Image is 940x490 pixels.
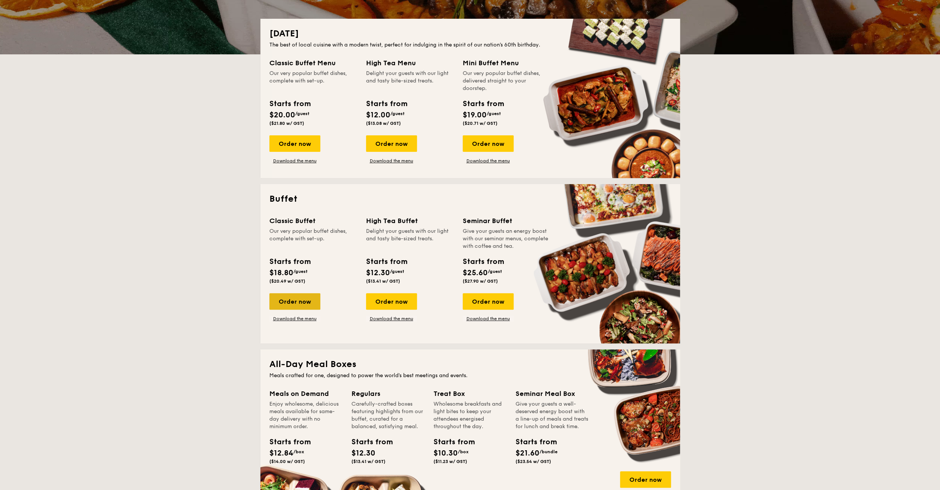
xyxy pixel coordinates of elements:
[366,256,407,267] div: Starts from
[269,135,320,152] div: Order now
[366,111,390,120] span: $12.00
[366,279,400,284] span: ($13.41 w/ GST)
[269,358,671,370] h2: All-Day Meal Boxes
[351,400,424,430] div: Carefully-crafted boxes featuring highlights from our buffet, curated for a balanced, satisfying ...
[269,70,357,92] div: Our very popular buffet dishes, complete with set-up.
[269,158,320,164] a: Download the menu
[269,41,671,49] div: The best of local cuisine with a modern twist, perfect for indulging in the spirit of our nation’...
[269,111,295,120] span: $20.00
[295,111,309,116] span: /guest
[269,121,304,126] span: ($21.80 w/ GST)
[366,135,417,152] div: Order now
[269,279,305,284] span: ($20.49 w/ GST)
[463,268,488,277] span: $25.60
[516,459,551,464] span: ($23.54 w/ GST)
[539,449,557,454] span: /bundle
[463,98,504,109] div: Starts from
[366,293,417,310] div: Order now
[463,135,514,152] div: Order now
[366,316,417,322] a: Download the menu
[516,388,589,399] div: Seminar Meal Box
[293,269,308,274] span: /guest
[269,28,671,40] h2: [DATE]
[463,216,550,226] div: Seminar Buffet
[620,471,671,488] div: Order now
[293,449,304,454] span: /box
[463,58,550,68] div: Mini Buffet Menu
[351,436,385,448] div: Starts from
[269,436,303,448] div: Starts from
[463,70,550,92] div: Our very popular buffet dishes, delivered straight to your doorstep.
[487,111,501,116] span: /guest
[269,193,671,205] h2: Buffet
[390,269,404,274] span: /guest
[269,388,342,399] div: Meals on Demand
[269,58,357,68] div: Classic Buffet Menu
[463,228,550,250] div: Give your guests an energy boost with our seminar menus, complete with coffee and tea.
[488,269,502,274] span: /guest
[351,388,424,399] div: Regulars
[366,216,454,226] div: High Tea Buffet
[366,268,390,277] span: $12.30
[269,216,357,226] div: Classic Buffet
[366,98,407,109] div: Starts from
[463,158,514,164] a: Download the menu
[269,449,293,458] span: $12.84
[433,388,507,399] div: Treat Box
[269,268,293,277] span: $18.80
[269,98,310,109] div: Starts from
[516,400,589,430] div: Give your guests a well-deserved energy boost with a line-up of meals and treats for lunch and br...
[269,459,305,464] span: ($14.00 w/ GST)
[463,111,487,120] span: $19.00
[351,449,375,458] span: $12.30
[433,436,467,448] div: Starts from
[516,436,549,448] div: Starts from
[366,121,401,126] span: ($13.08 w/ GST)
[351,459,386,464] span: ($13.41 w/ GST)
[366,58,454,68] div: High Tea Menu
[269,400,342,430] div: Enjoy wholesome, delicious meals available for same-day delivery with no minimum order.
[433,459,467,464] span: ($11.23 w/ GST)
[269,372,671,379] div: Meals crafted for one, designed to power the world's best meetings and events.
[366,228,454,250] div: Delight your guests with our light and tasty bite-sized treats.
[458,449,469,454] span: /box
[433,400,507,430] div: Wholesome breakfasts and light bites to keep your attendees energised throughout the day.
[463,279,498,284] span: ($27.90 w/ GST)
[390,111,405,116] span: /guest
[463,316,514,322] a: Download the menu
[269,293,320,310] div: Order now
[463,256,504,267] div: Starts from
[269,228,357,250] div: Our very popular buffet dishes, complete with set-up.
[463,293,514,310] div: Order now
[366,70,454,92] div: Delight your guests with our light and tasty bite-sized treats.
[269,316,320,322] a: Download the menu
[463,121,498,126] span: ($20.71 w/ GST)
[269,256,310,267] div: Starts from
[433,449,458,458] span: $10.30
[366,158,417,164] a: Download the menu
[516,449,539,458] span: $21.60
